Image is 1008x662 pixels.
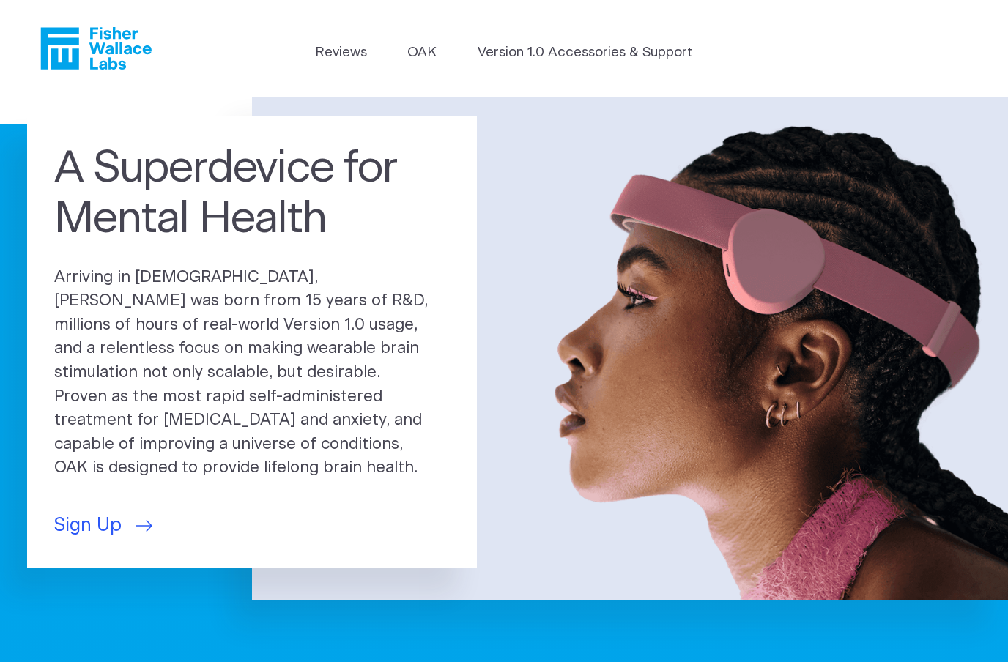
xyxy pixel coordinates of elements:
span: Sign Up [54,512,122,540]
a: OAK [407,42,437,63]
a: Sign Up [54,512,152,540]
a: Fisher Wallace [40,27,152,70]
a: Reviews [315,42,367,63]
a: Version 1.0 Accessories & Support [478,42,693,63]
h1: A Superdevice for Mental Health [54,144,450,245]
p: Arriving in [DEMOGRAPHIC_DATA], [PERSON_NAME] was born from 15 years of R&D, millions of hours of... [54,266,450,480]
